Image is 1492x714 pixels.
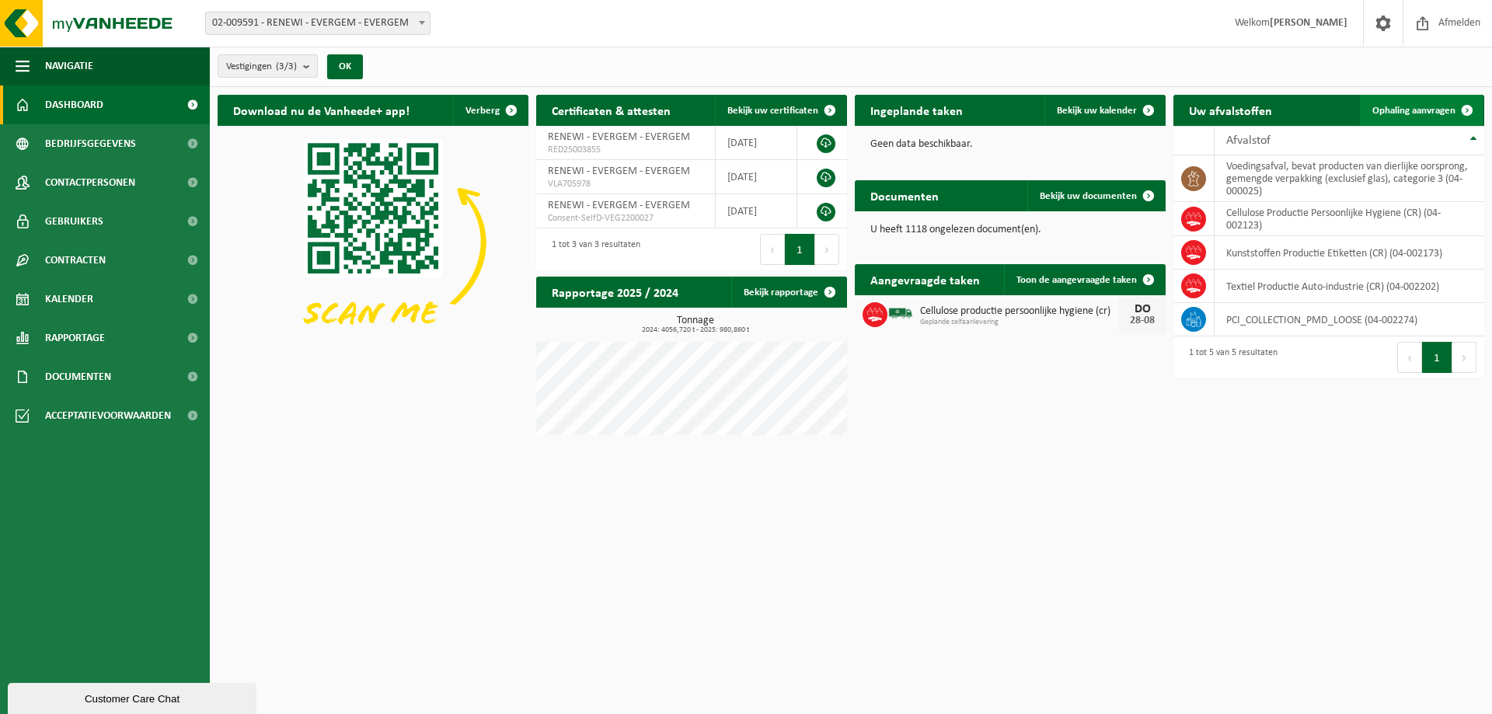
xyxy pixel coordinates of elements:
[218,54,318,78] button: Vestigingen(3/3)
[45,202,103,241] span: Gebruikers
[45,319,105,357] span: Rapportage
[855,264,995,294] h2: Aangevraagde taken
[536,277,694,307] h2: Rapportage 2025 / 2024
[544,326,847,334] span: 2024: 4056,720 t - 2025: 980,860 t
[920,318,1119,327] span: Geplande zelfaanlevering
[1360,95,1483,126] a: Ophaling aanvragen
[548,212,703,225] span: Consent-SelfD-VEG2200027
[1270,17,1347,29] strong: [PERSON_NAME]
[8,680,260,714] iframe: chat widget
[453,95,527,126] button: Verberg
[1215,270,1484,303] td: Textiel Productie Auto-industrie (CR) (04-002202)
[45,357,111,396] span: Documenten
[1452,342,1476,373] button: Next
[1215,202,1484,236] td: Cellulose Productie Persoonlijke Hygiene (CR) (04-002123)
[815,234,839,265] button: Next
[727,106,818,116] span: Bekijk uw certificaten
[1027,180,1164,211] a: Bekijk uw documenten
[716,160,797,194] td: [DATE]
[45,85,103,124] span: Dashboard
[1215,236,1484,270] td: Kunststoffen Productie Etiketten (CR) (04-002173)
[1226,134,1271,147] span: Afvalstof
[465,106,500,116] span: Verberg
[1127,303,1158,315] div: DO
[1004,264,1164,295] a: Toon de aangevraagde taken
[1016,275,1137,285] span: Toon de aangevraagde taken
[548,165,690,177] span: RENEWI - EVERGEM - EVERGEM
[887,300,914,326] img: BL-SO-LV
[548,144,703,156] span: RED25003855
[1044,95,1164,126] a: Bekijk uw kalender
[855,180,954,211] h2: Documenten
[206,12,430,34] span: 02-009591 - RENEWI - EVERGEM - EVERGEM
[920,305,1119,318] span: Cellulose productie persoonlijke hygiene (cr)
[855,95,978,125] h2: Ingeplande taken
[45,47,93,85] span: Navigatie
[731,277,845,308] a: Bekijk rapportage
[45,124,136,163] span: Bedrijfsgegevens
[548,178,703,190] span: VLA705978
[1372,106,1455,116] span: Ophaling aanvragen
[45,163,135,202] span: Contactpersonen
[544,315,847,334] h3: Tonnage
[548,131,690,143] span: RENEWI - EVERGEM - EVERGEM
[1127,315,1158,326] div: 28-08
[1422,342,1452,373] button: 1
[45,280,93,319] span: Kalender
[716,126,797,160] td: [DATE]
[226,55,297,78] span: Vestigingen
[1040,191,1137,201] span: Bekijk uw documenten
[1173,95,1288,125] h2: Uw afvalstoffen
[1181,340,1278,374] div: 1 tot 5 van 5 resultaten
[715,95,845,126] a: Bekijk uw certificaten
[276,61,297,71] count: (3/3)
[716,194,797,228] td: [DATE]
[760,234,785,265] button: Previous
[870,225,1150,235] p: U heeft 1118 ongelezen document(en).
[544,232,640,266] div: 1 tot 3 van 3 resultaten
[205,12,431,35] span: 02-009591 - RENEWI - EVERGEM - EVERGEM
[548,200,690,211] span: RENEWI - EVERGEM - EVERGEM
[218,126,528,359] img: Download de VHEPlus App
[218,95,425,125] h2: Download nu de Vanheede+ app!
[536,95,686,125] h2: Certificaten & attesten
[45,396,171,435] span: Acceptatievoorwaarden
[1215,303,1484,336] td: PCI_COLLECTION_PMD_LOOSE (04-002274)
[870,139,1150,150] p: Geen data beschikbaar.
[1397,342,1422,373] button: Previous
[45,241,106,280] span: Contracten
[785,234,815,265] button: 1
[1215,155,1484,202] td: voedingsafval, bevat producten van dierlijke oorsprong, gemengde verpakking (exclusief glas), cat...
[1057,106,1137,116] span: Bekijk uw kalender
[327,54,363,79] button: OK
